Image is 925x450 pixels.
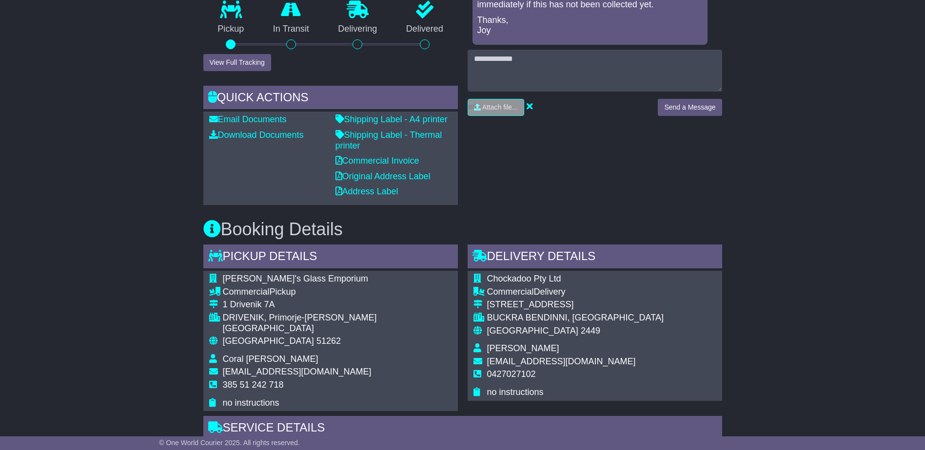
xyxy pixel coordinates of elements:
[487,313,664,323] div: BUCKRA BENDINNI, [GEOGRAPHIC_DATA]
[335,187,398,196] a: Address Label
[223,398,279,408] span: no instructions
[487,287,664,298] div: Delivery
[335,156,419,166] a: Commercial Invoice
[223,367,372,376] span: [EMAIL_ADDRESS][DOMAIN_NAME]
[392,24,458,35] p: Delivered
[223,274,369,283] span: [PERSON_NAME]'s Glass Emporium
[223,380,284,390] span: 385 51 242 718
[223,287,270,297] span: Commercial
[203,220,722,239] h3: Booking Details
[487,356,636,366] span: [EMAIL_ADDRESS][DOMAIN_NAME]
[223,313,452,334] div: DRIVENIK, Primorje-[PERSON_NAME][GEOGRAPHIC_DATA]
[658,99,722,116] button: Send a Message
[487,300,664,310] div: [STREET_ADDRESS]
[316,336,341,346] span: 51262
[335,130,442,150] a: Shipping Label - Thermal printer
[335,171,431,181] a: Original Address Label
[203,244,458,271] div: Pickup Details
[487,287,534,297] span: Commercial
[159,439,300,447] span: © One World Courier 2025. All rights reserved.
[581,326,600,336] span: 2449
[487,326,578,336] span: [GEOGRAPHIC_DATA]
[324,24,392,35] p: Delivering
[487,343,559,353] span: [PERSON_NAME]
[209,130,304,140] a: Download Documents
[203,416,722,442] div: Service Details
[335,114,448,124] a: Shipping Label - A4 printer
[203,24,259,35] p: Pickup
[487,387,544,397] span: no instructions
[223,354,318,364] span: Coral [PERSON_NAME]
[258,24,324,35] p: In Transit
[209,114,287,124] a: Email Documents
[223,300,452,310] div: 1 Drivenik 7A
[223,336,314,346] span: [GEOGRAPHIC_DATA]
[487,369,536,379] span: 0427027102
[203,86,458,112] div: Quick Actions
[487,274,561,283] span: Chockadoo Pty Ltd
[203,54,271,71] button: View Full Tracking
[223,287,452,298] div: Pickup
[477,15,703,36] p: Thanks, Joy
[468,244,722,271] div: Delivery Details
